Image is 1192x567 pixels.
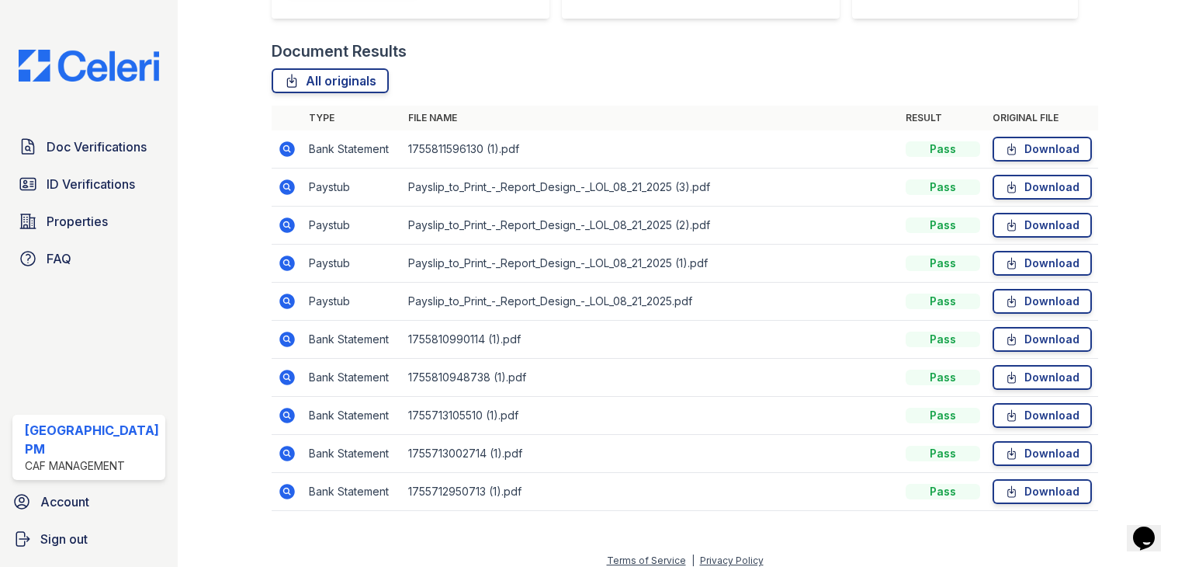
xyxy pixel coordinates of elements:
a: Sign out [6,524,172,555]
span: FAQ [47,249,71,268]
div: Pass [906,332,980,347]
a: Properties [12,206,165,237]
a: Account [6,486,172,517]
th: Type [303,106,402,130]
span: ID Verifications [47,175,135,193]
div: Pass [906,370,980,385]
td: Bank Statement [303,130,402,169]
img: CE_Logo_Blue-a8612792a0a2168367f1c8372b55b34899dd931a85d93a1a3d3e32e68fde9ad4.png [6,50,172,82]
a: FAQ [12,243,165,274]
td: Bank Statement [303,321,402,359]
span: Sign out [40,530,88,548]
div: Pass [906,446,980,461]
a: Download [993,137,1092,162]
a: Terms of Service [607,555,686,566]
a: Download [993,403,1092,428]
a: Download [993,251,1092,276]
a: Download [993,327,1092,352]
td: Bank Statement [303,359,402,397]
span: Properties [47,212,108,231]
td: Paystub [303,207,402,245]
td: Paystub [303,245,402,283]
a: Download [993,213,1092,238]
th: Result [899,106,986,130]
a: Privacy Policy [700,555,764,566]
div: CAF Management [25,458,159,474]
div: Document Results [272,40,407,62]
td: 1755811596130 (1).pdf [402,130,899,169]
td: 1755810990114 (1).pdf [402,321,899,359]
td: Bank Statement [303,435,402,473]
td: Paystub [303,283,402,321]
td: Bank Statement [303,397,402,435]
div: Pass [906,294,980,309]
a: Download [993,479,1092,504]
div: Pass [906,484,980,499]
td: 1755712950713 (1).pdf [402,473,899,511]
td: Payslip_to_Print_-_Report_Design_-_LOL_08_21_2025.pdf [402,283,899,321]
td: Bank Statement [303,473,402,511]
td: 1755713105510 (1).pdf [402,397,899,435]
div: Pass [906,179,980,195]
span: Doc Verifications [47,137,147,156]
td: 1755713002714 (1).pdf [402,435,899,473]
iframe: chat widget [1127,505,1176,551]
td: Payslip_to_Print_-_Report_Design_-_LOL_08_21_2025 (2).pdf [402,207,899,245]
div: Pass [906,256,980,271]
a: Download [993,175,1092,200]
td: Payslip_to_Print_-_Report_Design_-_LOL_08_21_2025 (3).pdf [402,169,899,207]
a: Download [993,365,1092,390]
span: Account [40,492,89,511]
div: [GEOGRAPHIC_DATA] PM [25,421,159,458]
a: Download [993,289,1092,314]
div: Pass [906,217,980,233]
div: Pass [906,408,980,423]
td: Payslip_to_Print_-_Report_Design_-_LOL_08_21_2025 (1).pdf [402,245,899,283]
a: Doc Verifications [12,131,165,162]
div: Pass [906,141,980,157]
a: Download [993,441,1092,466]
td: 1755810948738 (1).pdf [402,359,899,397]
a: All originals [272,68,389,93]
div: | [691,555,695,566]
td: Paystub [303,169,402,207]
th: Original file [986,106,1098,130]
th: File name [402,106,899,130]
a: ID Verifications [12,169,165,200]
